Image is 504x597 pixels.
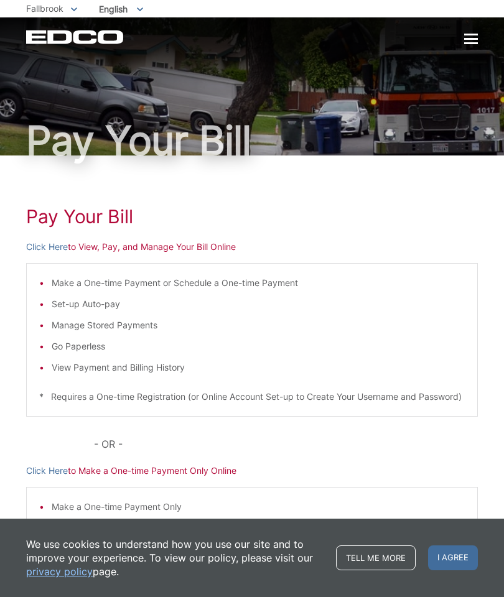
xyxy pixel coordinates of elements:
li: Set-up Auto-pay [52,297,465,311]
span: Fallbrook [26,3,63,14]
p: We use cookies to understand how you use our site and to improve your experience. To view our pol... [26,537,324,578]
li: Manage Stored Payments [52,318,465,332]
p: to View, Pay, and Manage Your Bill Online [26,240,478,254]
a: EDCD logo. Return to the homepage. [26,30,125,44]
h1: Pay Your Bill [26,121,478,160]
a: privacy policy [26,565,93,578]
p: - OR - [94,435,478,453]
span: I agree [428,545,478,570]
p: * Requires a One-time Registration (or Online Account Set-up to Create Your Username and Password) [39,390,465,404]
li: View Payment and Billing History [52,361,465,374]
li: Make a One-time Payment or Schedule a One-time Payment [52,276,465,290]
h1: Pay Your Bill [26,205,478,228]
p: to Make a One-time Payment Only Online [26,464,478,478]
a: Click Here [26,240,68,254]
a: Tell me more [336,545,416,570]
li: Make a One-time Payment Only [52,500,465,514]
li: Go Paperless [52,340,465,353]
a: Click Here [26,464,68,478]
